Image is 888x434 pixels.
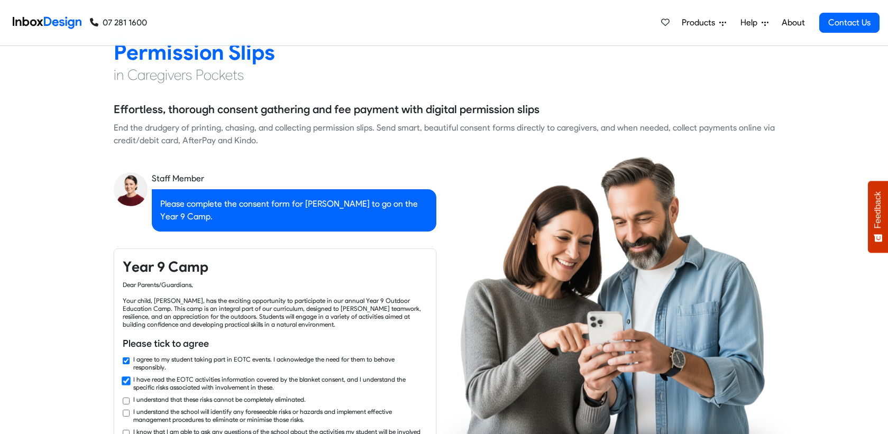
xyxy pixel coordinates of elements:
label: I have read the EOTC activities information covered by the blanket consent, and I understand the ... [133,375,427,391]
a: 07 281 1600 [90,16,147,29]
a: About [779,12,808,33]
a: Help [736,12,773,33]
div: Please complete the consent form for [PERSON_NAME] to go on the Year 9 Camp. [152,189,436,232]
h2: Permission Slips [114,39,775,66]
span: Feedback [873,191,883,228]
h4: in Caregivers Pockets [114,66,775,85]
span: Help [740,16,762,29]
h6: Please tick to agree [123,337,427,350]
label: I understand the school will identify any foreseeable risks or hazards and implement effective ma... [133,408,427,423]
h4: Year 9 Camp [123,257,427,276]
img: staff_avatar.png [114,172,148,206]
span: Products [682,16,719,29]
button: Feedback - Show survey [868,181,888,253]
div: Staff Member [152,172,436,185]
a: Contact Us [819,13,880,33]
a: Products [678,12,730,33]
label: I understand that these risks cannot be completely eliminated. [133,395,306,403]
h5: Effortless, thorough consent gathering and fee payment with digital permission slips [114,101,539,117]
label: I agree to my student taking part in EOTC events. I acknowledge the need for them to behave respo... [133,355,427,371]
div: End the drudgery of printing, chasing, and collecting permission slips. Send smart, beautiful con... [114,122,775,147]
div: Dear Parents/Guardians, Your child, [PERSON_NAME], has the exciting opportunity to participate in... [123,281,427,328]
